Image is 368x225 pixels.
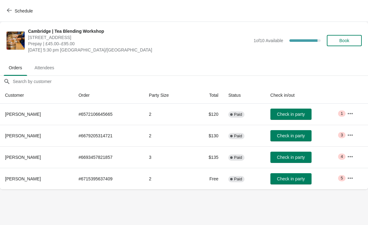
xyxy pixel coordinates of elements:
[3,5,38,17] button: Schedule
[144,87,192,104] th: Party Size
[192,104,223,125] td: $120
[5,112,41,117] span: [PERSON_NAME]
[254,38,283,43] span: 1 of 10 Available
[12,76,368,87] input: Search by customer
[28,34,250,41] span: [STREET_ADDRESS]
[265,87,342,104] th: Check in/out
[341,176,343,181] span: 5
[223,87,265,104] th: Status
[28,47,250,53] span: [DATE] 5:30 pm [GEOGRAPHIC_DATA]/[GEOGRAPHIC_DATA]
[74,104,144,125] td: # 6572106645665
[270,152,312,163] button: Check in party
[74,168,144,189] td: # 6715395637409
[339,38,349,43] span: Book
[341,133,343,138] span: 3
[74,146,144,168] td: # 6693457821857
[15,8,33,13] span: Schedule
[74,125,144,146] td: # 6679205314721
[74,87,144,104] th: Order
[5,176,41,181] span: [PERSON_NAME]
[144,146,192,168] td: 3
[144,104,192,125] td: 2
[327,35,362,46] button: Book
[144,125,192,146] td: 2
[234,134,242,139] span: Paid
[341,154,343,159] span: 4
[234,155,242,160] span: Paid
[234,112,242,117] span: Paid
[234,177,242,182] span: Paid
[144,168,192,189] td: 2
[4,62,27,73] span: Orders
[192,168,223,189] td: Free
[28,28,250,34] span: Cambridge | Tea Blending Workshop
[28,41,250,47] span: Prepay | £45.00–£95.00
[30,62,59,73] span: Attendees
[192,125,223,146] td: $130
[277,112,305,117] span: Check in party
[277,133,305,138] span: Check in party
[5,133,41,138] span: [PERSON_NAME]
[270,173,312,184] button: Check in party
[277,176,305,181] span: Check in party
[341,111,343,116] span: 1
[192,146,223,168] td: $135
[270,109,312,120] button: Check in party
[192,87,223,104] th: Total
[5,155,41,160] span: [PERSON_NAME]
[270,130,312,141] button: Check in party
[277,155,305,160] span: Check in party
[7,32,25,50] img: Cambridge | Tea Blending Workshop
